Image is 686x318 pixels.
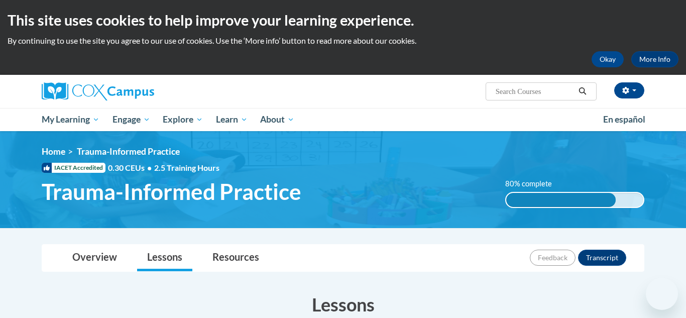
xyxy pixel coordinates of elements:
div: Main menu [27,108,659,131]
span: • [147,163,152,172]
img: Cox Campus [42,82,154,100]
a: Home [42,146,65,157]
span: Learn [216,114,248,126]
span: IACET Accredited [42,163,105,173]
span: My Learning [42,114,99,126]
a: Explore [156,108,209,131]
a: Cox Campus [42,82,233,100]
a: En español [597,109,652,130]
input: Search Courses [495,85,575,97]
iframe: Button to launch messaging window [646,278,678,310]
a: Engage [106,108,157,131]
p: By continuing to use the site you agree to our use of cookies. Use the ‘More info’ button to read... [8,35,678,46]
span: About [260,114,294,126]
span: Engage [112,114,150,126]
h2: This site uses cookies to help improve your learning experience. [8,10,678,30]
span: En español [603,114,645,125]
span: Trauma-Informed Practice [77,146,180,157]
button: Okay [592,51,624,67]
a: Resources [202,245,269,271]
button: Transcript [578,250,626,266]
label: 80% complete [505,178,563,189]
h3: Lessons [42,292,644,317]
a: My Learning [35,108,106,131]
span: Trauma-Informed Practice [42,178,301,205]
a: About [254,108,301,131]
button: Search [575,85,590,97]
span: 0.30 CEUs [108,162,154,173]
button: Account Settings [614,82,644,98]
a: Overview [62,245,127,271]
span: Explore [163,114,203,126]
span: 2.5 Training Hours [154,163,219,172]
div: 80% complete [506,193,616,207]
a: Lessons [137,245,192,271]
a: More Info [631,51,678,67]
button: Feedback [530,250,576,266]
a: Learn [209,108,254,131]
